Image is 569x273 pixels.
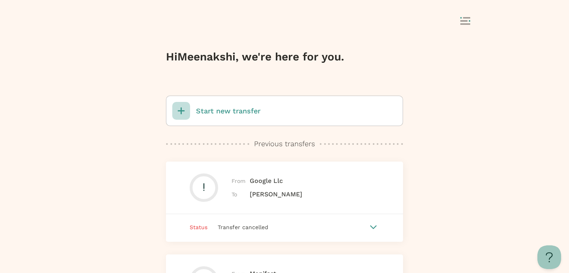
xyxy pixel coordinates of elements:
[166,214,403,240] button: Status Transfer cancelled
[166,50,344,63] span: Hi Meenakshi , we're here for you.
[218,224,268,230] span: Transfer cancelled
[250,190,302,199] span: [PERSON_NAME]
[537,245,561,269] iframe: Help Scout Beacon - Open
[196,106,260,116] p: Start new transfer
[190,223,207,232] span: Status
[232,190,250,199] span: To
[232,177,250,185] span: From
[254,139,315,149] p: Previous transfers
[250,176,283,186] span: Google Llc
